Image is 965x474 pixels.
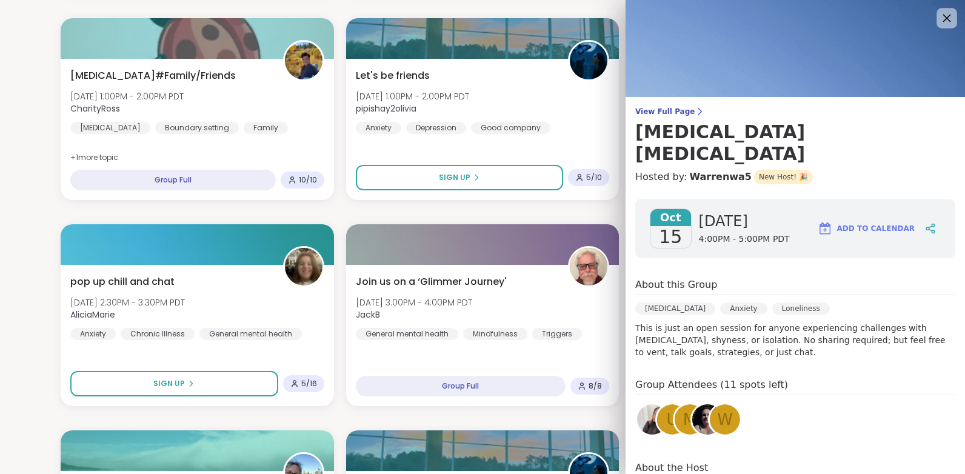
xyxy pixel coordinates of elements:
span: Let's be friends [356,68,430,83]
h4: Group Attendees (11 spots left) [635,378,955,395]
button: Sign Up [70,371,278,396]
a: W [708,402,742,436]
span: 5 / 10 [586,173,602,182]
button: Add to Calendar [812,214,920,243]
div: Loneliness [772,302,830,315]
span: View Full Page [635,107,955,116]
span: pop up chill and chat [70,275,175,289]
span: New Host! 🎉 [754,170,813,184]
div: Good company [471,122,550,134]
h4: About this Group [635,278,717,292]
a: Warrenwa5 [689,170,752,184]
div: Anxiety [70,328,116,340]
span: [MEDICAL_DATA]#Family/Friends [70,68,236,83]
a: View Full Page[MEDICAL_DATA] [MEDICAL_DATA] [635,107,955,165]
img: ShareWell Logomark [818,221,832,236]
p: This is just an open session for anyone experiencing challenges with [MEDICAL_DATA], shyness, or ... [635,322,955,358]
div: Depression [406,122,466,134]
span: u [666,408,678,432]
div: Anxiety [720,302,767,315]
a: u [655,402,689,436]
a: isaaz1021 [635,402,669,436]
button: Sign Up [356,165,564,190]
b: pipishay2olivia [356,102,416,115]
div: [MEDICAL_DATA] [70,122,150,134]
img: JackB [570,248,607,285]
span: W [717,408,733,432]
div: Group Full [70,170,276,190]
span: m [683,408,696,432]
div: Triggers [532,328,582,340]
span: 15 [659,226,682,248]
span: 5 / 16 [301,379,317,389]
span: Sign Up [153,378,185,389]
div: Boundary setting [155,122,239,134]
span: 8 / 8 [589,381,602,391]
img: CharityRoss [285,42,322,79]
img: monkeygirlforeverandever [692,404,723,435]
img: AliciaMarie [285,248,322,285]
span: [DATE] 3:00PM - 4:00PM PDT [356,296,472,309]
span: 4:00PM - 5:00PM PDT [699,233,790,245]
div: General mental health [199,328,302,340]
span: [DATE] [699,212,790,231]
span: [DATE] 1:00PM - 2:00PM PDT [356,90,469,102]
img: pipishay2olivia [570,42,607,79]
div: General mental health [356,328,458,340]
a: monkeygirlforeverandever [690,402,724,436]
span: 10 / 10 [299,175,317,185]
h4: Hosted by: [635,170,955,184]
span: Add to Calendar [837,223,915,234]
div: [MEDICAL_DATA] [635,302,715,315]
div: Anxiety [356,122,401,134]
span: Sign Up [439,172,470,183]
b: JackB [356,309,380,321]
div: Mindfulness [463,328,527,340]
h3: [MEDICAL_DATA] [MEDICAL_DATA] [635,121,955,165]
b: CharityRoss [70,102,120,115]
img: isaaz1021 [637,404,667,435]
span: [DATE] 1:00PM - 2:00PM PDT [70,90,184,102]
span: [DATE] 2:30PM - 3:30PM PDT [70,296,185,309]
div: Chronic Illness [121,328,195,340]
span: Oct [650,209,691,226]
div: Family [244,122,288,134]
a: m [673,402,707,436]
span: Join us on a ‘Glimmer Journey' [356,275,507,289]
b: AliciaMarie [70,309,115,321]
div: Group Full [356,376,566,396]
